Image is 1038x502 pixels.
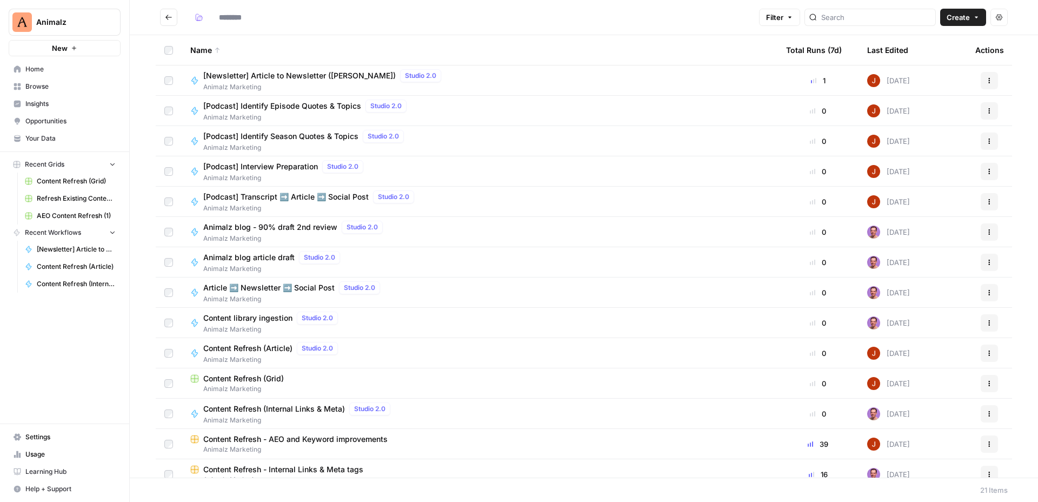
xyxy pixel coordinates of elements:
[203,264,344,274] span: Animalz Marketing
[37,176,116,186] span: Content Refresh (Grid)
[190,464,769,485] a: Content Refresh - Internal Links & Meta tagsAnimalz Marketing
[327,162,358,171] span: Studio 2.0
[867,407,880,420] img: 6puihir5v8umj4c82kqcaj196fcw
[766,12,783,23] span: Filter
[975,35,1004,65] div: Actions
[25,116,116,126] span: Opportunities
[370,101,402,111] span: Studio 2.0
[20,275,121,293] a: Content Refresh (Internal Links & Meta)
[9,61,121,78] a: Home
[867,104,910,117] div: [DATE]
[786,75,850,86] div: 1
[20,207,121,224] a: AEO Content Refresh (1)
[947,12,970,23] span: Create
[20,241,121,258] a: [Newsletter] Article to Newsletter ([PERSON_NAME])
[203,203,418,213] span: Animalz Marketing
[190,342,769,365] a: Content Refresh (Article)Studio 2.0Animalz Marketing
[347,222,378,232] span: Studio 2.0
[203,325,342,334] span: Animalz Marketing
[203,82,445,92] span: Animalz Marketing
[786,105,850,116] div: 0
[867,377,880,390] img: erg4ip7zmrmc8e5ms3nyz8p46hz7
[9,130,121,147] a: Your Data
[203,70,396,81] span: [Newsletter] Article to Newsletter ([PERSON_NAME])
[25,467,116,477] span: Learning Hub
[203,131,358,142] span: [Podcast] Identify Season Quotes & Topics
[9,78,121,95] a: Browse
[203,143,408,153] span: Animalz Marketing
[9,9,121,36] button: Workspace: Animalz
[25,484,116,494] span: Help + Support
[786,257,850,268] div: 0
[867,256,910,269] div: [DATE]
[786,318,850,328] div: 0
[940,9,986,26] button: Create
[867,74,910,87] div: [DATE]
[203,415,395,425] span: Animalz Marketing
[867,468,910,481] div: [DATE]
[25,134,116,143] span: Your Data
[867,74,880,87] img: erg4ip7zmrmc8e5ms3nyz8p46hz7
[190,251,769,274] a: Animalz blog article draftStudio 2.0Animalz Marketing
[786,378,850,389] div: 0
[344,283,375,293] span: Studio 2.0
[867,347,910,360] div: [DATE]
[203,234,387,243] span: Animalz Marketing
[786,196,850,207] div: 0
[354,404,385,414] span: Studio 2.0
[25,432,116,442] span: Settings
[25,450,116,459] span: Usage
[786,469,850,480] div: 16
[867,438,910,451] div: [DATE]
[25,228,81,237] span: Recent Workflows
[9,224,121,241] button: Recent Workflows
[786,408,850,419] div: 0
[867,286,880,299] img: 6puihir5v8umj4c82kqcaj196fcw
[190,130,769,153] a: [Podcast] Identify Season Quotes & TopicsStudio 2.0Animalz Marketing
[304,253,335,262] span: Studio 2.0
[203,101,361,111] span: [Podcast] Identify Episode Quotes & Topics
[302,313,333,323] span: Studio 2.0
[190,402,769,425] a: Content Refresh (Internal Links & Meta)Studio 2.0Animalz Marketing
[203,113,411,122] span: Animalz Marketing
[867,316,910,329] div: [DATE]
[786,227,850,237] div: 0
[368,131,399,141] span: Studio 2.0
[190,221,769,243] a: Animalz blog - 90% draft 2nd reviewStudio 2.0Animalz Marketing
[203,252,295,263] span: Animalz blog article draft
[37,194,116,203] span: Refresh Existing Content - Test
[203,173,368,183] span: Animalz Marketing
[20,258,121,275] a: Content Refresh (Article)
[867,104,880,117] img: erg4ip7zmrmc8e5ms3nyz8p46hz7
[867,347,880,360] img: erg4ip7zmrmc8e5ms3nyz8p46hz7
[867,256,880,269] img: 6puihir5v8umj4c82kqcaj196fcw
[786,348,850,359] div: 0
[203,161,318,172] span: [Podcast] Interview Preparation
[867,165,880,178] img: erg4ip7zmrmc8e5ms3nyz8p46hz7
[867,468,880,481] img: 6puihir5v8umj4c82kqcaj196fcw
[867,438,880,451] img: erg4ip7zmrmc8e5ms3nyz8p46hz7
[203,355,342,365] span: Animalz Marketing
[160,9,177,26] button: Go back
[203,434,388,445] span: Content Refresh - AEO and Keyword improvements
[786,136,850,147] div: 0
[867,226,910,239] div: [DATE]
[37,279,116,289] span: Content Refresh (Internal Links & Meta)
[302,344,333,353] span: Studio 2.0
[203,464,363,475] span: Content Refresh - Internal Links & Meta tags
[867,226,880,239] img: 6puihir5v8umj4c82kqcaj196fcw
[203,191,369,202] span: [Podcast] Transcript ➡️ Article ➡️ Social Post
[20,173,121,190] a: Content Refresh (Grid)
[203,313,292,323] span: Content library ingestion
[20,190,121,207] a: Refresh Existing Content - Test
[980,485,1008,496] div: 21 Items
[190,100,769,122] a: [Podcast] Identify Episode Quotes & TopicsStudio 2.0Animalz Marketing
[36,17,102,28] span: Animalz
[203,404,345,414] span: Content Refresh (Internal Links & Meta)
[203,373,284,384] span: Content Refresh (Grid)
[786,439,850,450] div: 39
[378,192,409,202] span: Studio 2.0
[9,156,121,173] button: Recent Grids
[9,428,121,446] a: Settings
[25,82,116,91] span: Browse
